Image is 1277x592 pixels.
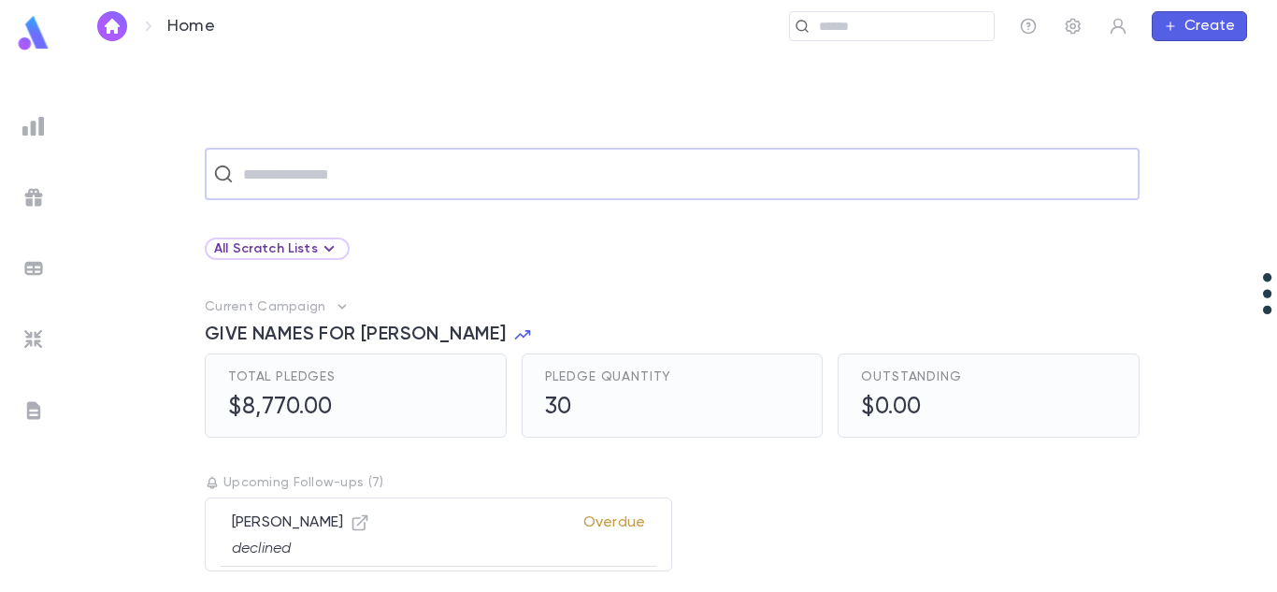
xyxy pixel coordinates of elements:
span: GIVE NAMES FOR [PERSON_NAME] [205,324,506,346]
span: Outstanding [861,369,961,384]
p: Home [167,16,215,36]
div: All Scratch Lists [214,238,340,260]
img: reports_grey.c525e4749d1bce6a11f5fe2a8de1b229.svg [22,115,45,137]
p: Upcoming Follow-ups ( 7 ) [205,475,1140,490]
img: campaigns_grey.99e729a5f7ee94e3726e6486bddda8f1.svg [22,186,45,209]
p: [PERSON_NAME] [232,513,369,532]
span: Pledge Quantity [545,369,672,384]
img: home_white.a664292cf8c1dea59945f0da9f25487c.svg [101,19,123,34]
img: letters_grey.7941b92b52307dd3b8a917253454ce1c.svg [22,399,45,422]
img: logo [15,15,52,51]
span: Total Pledges [228,369,336,384]
button: Create [1152,11,1247,41]
img: imports_grey.530a8a0e642e233f2baf0ef88e8c9fcb.svg [22,328,45,351]
img: batches_grey.339ca447c9d9533ef1741baa751efc33.svg [22,257,45,280]
h5: $0.00 [861,394,922,422]
div: All Scratch Lists [205,238,350,260]
p: Current Campaign [205,299,325,314]
h5: $8,770.00 [228,394,333,422]
p: declined [232,540,369,558]
p: Overdue [583,513,645,558]
h5: 30 [545,394,572,422]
